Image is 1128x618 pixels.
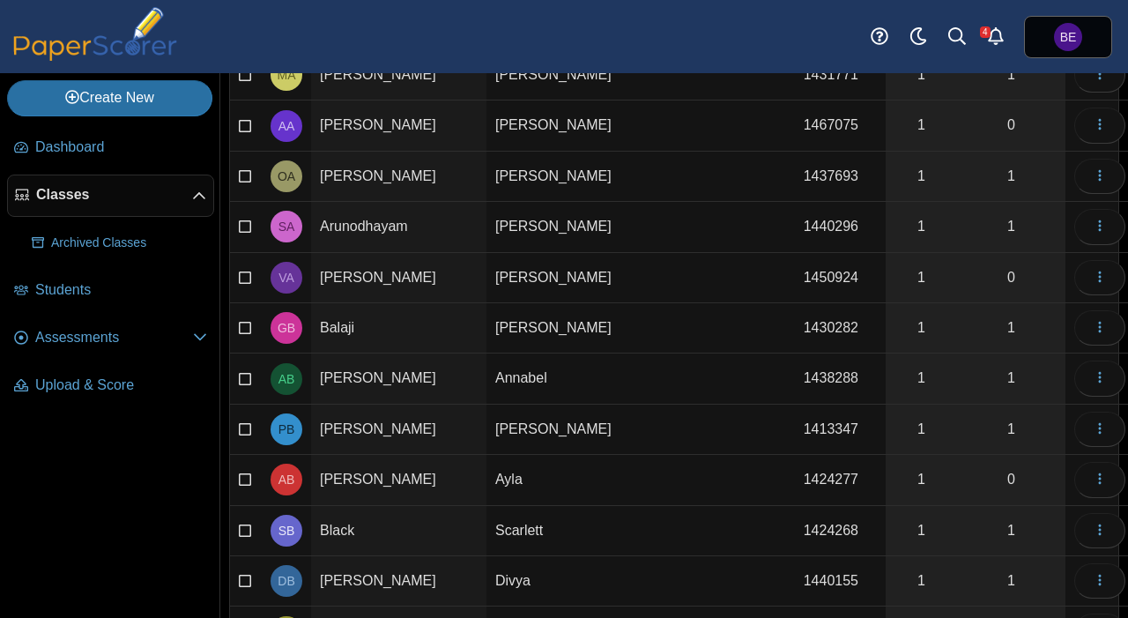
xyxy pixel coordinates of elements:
td: 1424277 [795,455,887,505]
td: Balaji [311,303,486,354]
span: Dashboard [35,138,207,157]
a: Ben England [1024,16,1112,58]
a: 1 [886,405,957,454]
a: 1 [957,354,1065,403]
span: Assessments [35,328,193,347]
span: Gayathri Balaji [278,322,295,334]
span: Ben England [1054,23,1082,51]
a: Upload & Score [7,365,214,407]
a: 1 [886,506,957,555]
a: 1 [886,303,957,353]
a: 0 [957,101,1065,150]
span: Sonika Arunodhayam [278,220,295,233]
td: [PERSON_NAME] [311,50,486,101]
a: 1 [886,50,957,100]
td: 1424268 [795,506,887,556]
td: [PERSON_NAME] [311,152,486,202]
a: 1 [886,455,957,504]
td: Ayla [486,455,651,505]
a: 1 [886,101,957,150]
a: 1 [957,50,1065,100]
a: 1 [886,354,957,403]
a: 1 [957,556,1065,606]
span: Annabel Banicz [278,373,295,385]
td: 1430282 [795,303,887,354]
a: 1 [957,506,1065,555]
td: 1437693 [795,152,887,202]
td: 1431771 [795,50,887,101]
a: 1 [886,556,957,606]
span: Classes [36,185,192,205]
span: Owen Armstrong [278,170,295,182]
td: [PERSON_NAME] [311,556,486,607]
a: 1 [957,303,1065,353]
a: PaperScorer [7,48,183,63]
a: Classes [7,175,214,217]
td: [PERSON_NAME] [311,101,486,151]
td: [PERSON_NAME] [486,101,651,151]
span: Archived Classes [51,235,207,252]
td: Black [311,506,486,556]
a: Archived Classes [25,222,214,264]
a: 1 [886,202,957,251]
a: 0 [957,455,1065,504]
td: [PERSON_NAME] [486,202,651,252]
span: Abrahim Arif [278,120,295,132]
a: Dashboard [7,127,214,169]
td: [PERSON_NAME] [311,253,486,303]
td: 1440155 [795,556,887,607]
td: [PERSON_NAME] [311,354,486,404]
a: Assessments [7,317,214,360]
td: 1467075 [795,101,887,151]
span: Valeria Avila [278,272,294,284]
td: [PERSON_NAME] [311,405,486,455]
span: Scarlett Black [278,525,295,537]
span: Ayla Bitcon [278,473,295,486]
td: Annabel [486,354,651,404]
a: 1 [957,405,1065,454]
td: Divya [486,556,651,607]
td: [PERSON_NAME] [486,405,651,455]
td: 1438288 [795,354,887,404]
td: [PERSON_NAME] [486,253,651,303]
a: 1 [957,152,1065,201]
span: Michelle Antonio [278,69,296,81]
td: 1450924 [795,253,887,303]
img: PaperScorer [7,7,183,61]
td: [PERSON_NAME] [486,303,651,354]
span: Students [35,280,207,300]
a: 0 [957,253,1065,302]
a: Alerts [976,18,1015,56]
td: 1413347 [795,405,887,455]
td: [PERSON_NAME] [486,152,651,202]
td: Arunodhayam [311,202,486,252]
td: 1440296 [795,202,887,252]
span: Ben England [1060,31,1077,43]
td: [PERSON_NAME] [311,455,486,505]
a: 1 [886,152,957,201]
td: Scarlett [486,506,651,556]
a: Students [7,270,214,312]
span: Divya Bollu [278,575,294,587]
span: Upload & Score [35,376,207,395]
a: 1 [957,202,1065,251]
span: Prabhleen Bhullar [278,423,295,436]
td: [PERSON_NAME] [486,50,651,101]
a: 1 [886,253,957,302]
a: Create New [7,80,212,115]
